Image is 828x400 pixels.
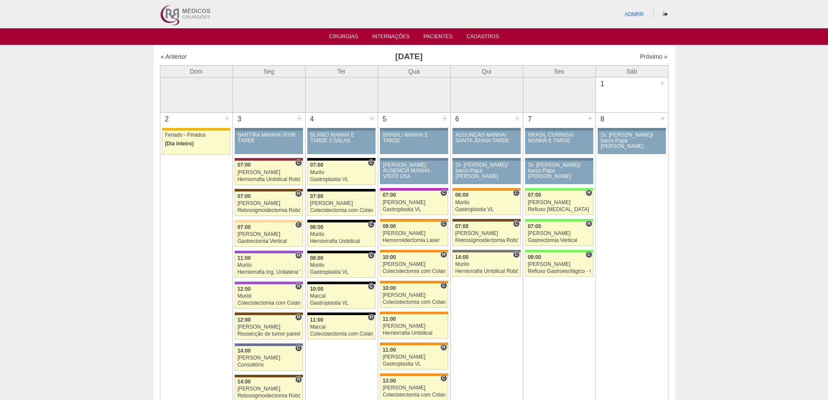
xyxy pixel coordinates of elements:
[372,34,410,42] a: Internações
[528,254,541,260] span: 09:00
[310,162,323,168] span: 07:00
[380,191,448,215] a: C 07:00 [PERSON_NAME] Gastroplastia VL
[452,252,520,277] a: C 14:00 Murilo Herniorrafia Umbilical Robótica
[310,331,373,337] div: Colecistectomia com Colangiografia VL
[452,250,520,252] div: Key: Santa Catarina
[440,189,447,196] span: Consultório
[295,221,302,228] span: Consultório
[528,223,541,229] span: 07:00
[295,283,302,290] span: Hospital
[382,231,446,236] div: [PERSON_NAME]
[382,316,396,322] span: 11:00
[440,344,447,351] span: Hospital
[625,11,644,17] a: ADMRR
[310,224,323,230] span: 08:00
[382,207,446,212] div: Gastroplastia VL
[601,132,663,150] div: Dr. [PERSON_NAME]/ barco Papa [PERSON_NAME]
[237,255,251,261] span: 11:00
[310,193,323,199] span: 07:00
[528,200,591,205] div: [PERSON_NAME]
[452,188,520,191] div: Key: São Luiz - SCS
[455,254,469,260] span: 14:00
[237,386,300,392] div: [PERSON_NAME]
[455,231,518,236] div: [PERSON_NAME]
[380,158,448,161] div: Key: Aviso
[659,77,666,89] div: +
[237,232,300,237] div: [PERSON_NAME]
[452,131,520,154] a: ASSUNÇÃO MANHÃ/ SANTA JOANA TARDE
[659,113,666,124] div: +
[237,177,300,182] div: Herniorrafia Umbilical Robótica
[596,77,609,91] div: 1
[380,188,448,191] div: Key: Maria Braido
[310,201,373,206] div: [PERSON_NAME]
[455,238,518,243] div: Retossigmoidectomia Robótica
[162,131,230,155] a: Feriado - Finados (Dia inteiro)
[525,131,593,154] a: BRASIL CURINGA/ MANHÃ E TARDE
[528,132,590,144] div: BRASIL CURINGA/ MANHÃ E TARDE
[237,269,300,275] div: Herniorrafia Ing. Unilateral VL
[235,343,303,346] div: Key: Vila Nova Star
[452,191,520,215] a: C 06:00 Murilo Gastroplastia VL
[380,281,448,283] div: Key: São Luiz - SCS
[295,252,302,259] span: Hospital
[382,223,396,229] span: 09:00
[237,317,251,323] span: 12:00
[237,262,300,268] div: Murilo
[440,220,447,227] span: Consultório
[306,113,319,126] div: 4
[585,251,592,258] span: Consultório
[310,208,373,213] div: Colecistectomia com Colangiografia VL
[528,269,591,274] div: Refluxo Gastroesofágico - Cirurgia VL
[368,252,374,259] span: Consultório
[235,251,303,253] div: Key: IFOR
[307,192,375,216] a: 07:00 [PERSON_NAME] Colecistectomia com Colangiografia VL
[452,128,520,131] div: Key: Aviso
[382,299,446,305] div: Colecistectomia com Colangiografia VL
[380,283,448,308] a: C 10:00 [PERSON_NAME] Colecistectomia com Colangiografia VL
[528,162,590,180] div: Dr. [PERSON_NAME]/ barco Papa [PERSON_NAME]
[235,189,303,192] div: Key: Santa Joana
[235,131,303,154] a: BARTIRA MANHÃ/ IFOR TARDE
[307,284,375,309] a: C 10:00 Marcal Gastroplastia VL
[235,128,303,131] div: Key: Aviso
[513,189,519,196] span: Consultório
[165,132,228,138] div: Feriado - Finados
[382,238,446,243] div: Hemorroidectomia Laser
[233,65,305,77] th: Seg
[455,192,469,198] span: 06:00
[235,192,303,216] a: H 07:00 [PERSON_NAME] Retossigmoidectomia Robótica
[235,158,303,161] div: Key: Sírio Libanês
[525,158,593,161] div: Key: Aviso
[440,251,447,258] span: Hospital
[455,269,518,274] div: Herniorrafia Umbilical Robótica
[380,252,448,277] a: H 10:00 [PERSON_NAME] Colecistectomia com Colangiografia VL
[456,162,518,180] div: Dr. [PERSON_NAME]/ barco Papa [PERSON_NAME]
[235,222,303,247] a: C 07:00 [PERSON_NAME] Gastrectomia Vertical
[452,158,520,161] div: Key: Aviso
[380,373,448,376] div: Key: São Luiz - SCS
[237,355,300,361] div: [PERSON_NAME]
[380,222,448,246] a: C 09:00 [PERSON_NAME] Hemorroidectomia Laser
[307,315,375,339] a: H 11:00 Marcal Colecistectomia com Colangiografia VL
[525,252,593,277] a: C 09:00 [PERSON_NAME] Refluxo Gastroesofágico - Cirurgia VL
[452,219,520,222] div: Key: Santa Joana
[378,65,450,77] th: Qua
[423,34,452,42] a: Pacientes
[466,34,499,42] a: Cadastros
[369,113,376,124] div: +
[382,392,446,398] div: Colecistectomia com Colangiografia VL
[382,354,446,360] div: [PERSON_NAME]
[307,220,375,222] div: Key: Blanc
[235,315,303,339] a: H 12:00 [PERSON_NAME] Ressecção de tumor parede abdominal pélvica
[452,222,520,246] a: C 07:00 [PERSON_NAME] Retossigmoidectomia Robótica
[382,347,396,353] span: 11:00
[368,314,374,321] span: Hospital
[310,239,373,244] div: Herniorrafia Umbilical
[455,262,518,267] div: Murilo
[451,113,464,126] div: 6
[380,345,448,370] a: H 11:00 [PERSON_NAME] Gastroplastia VL
[378,113,392,126] div: 5
[329,34,358,42] a: Cirurgias
[310,293,373,299] div: Marcal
